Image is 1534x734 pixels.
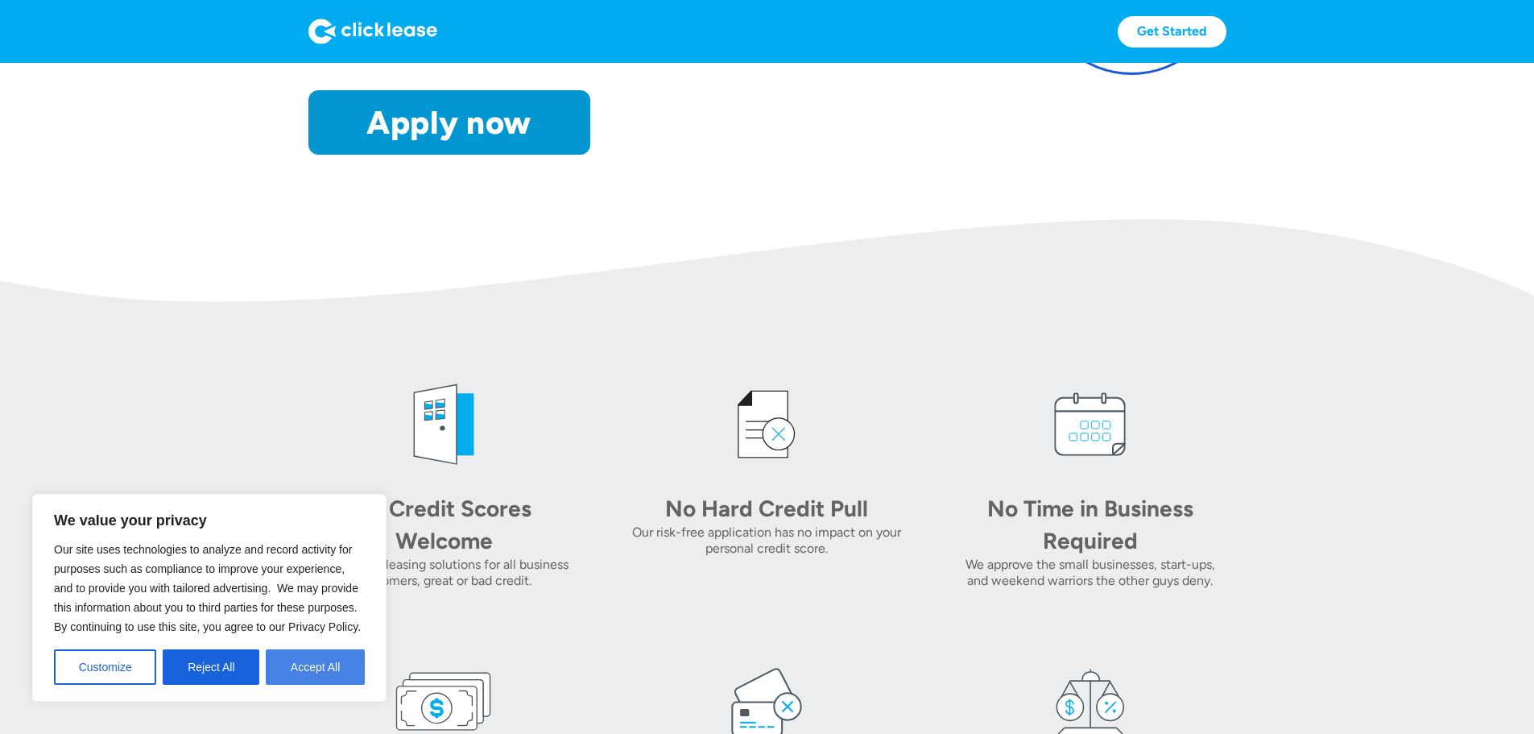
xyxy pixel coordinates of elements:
button: Reject All [163,649,259,685]
span: Our site uses technologies to analyze and record activity for purposes such as compliance to impr... [54,543,361,633]
a: Apply now [308,90,590,155]
div: No Hard Credit Pull [654,492,879,525]
button: Accept All [266,649,365,685]
img: credit icon [718,376,815,473]
div: We value your privacy [32,494,387,702]
a: Get Started [1118,16,1226,48]
p: We value your privacy [54,511,365,530]
div: No Time in Business Required [978,492,1203,557]
img: welcome icon [395,376,492,473]
button: Customize [54,649,156,685]
img: Logo [308,19,437,44]
div: All Credit Scores Welcome [331,492,556,557]
div: We approve the small businesses, start-ups, and weekend warriors the other guys deny. [954,557,1226,589]
div: Equipment leasing solutions for all business customers, great or bad credit. [308,557,580,589]
div: Our risk-free application has no impact on your personal credit score. [631,525,903,557]
img: calendar icon [1042,376,1139,473]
